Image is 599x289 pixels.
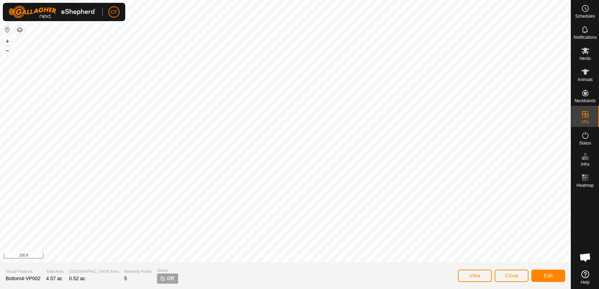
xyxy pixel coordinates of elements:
span: Heatmap [576,183,594,187]
span: View [469,273,480,278]
button: + [3,37,12,45]
span: Total Area [46,269,63,275]
span: Help [581,280,589,284]
span: VPs [581,120,589,124]
span: Watering Points [124,269,151,275]
span: 5 [124,276,127,281]
span: Virtual Paddock [6,269,41,275]
span: Off [167,275,174,282]
a: Privacy Policy [258,253,284,259]
div: Open chat [575,247,596,268]
span: Notifications [574,35,597,39]
a: Help [571,268,599,287]
span: 4.57 ac [46,276,62,281]
span: Bottom4-VP002 [6,276,41,281]
img: turn-off [160,276,165,281]
img: Gallagher Logo [8,6,97,18]
button: View [458,270,492,282]
span: Infra [581,162,589,166]
a: Contact Us [292,253,313,259]
button: – [3,46,12,55]
span: Neckbands [574,99,595,103]
button: Close [495,270,528,282]
span: Status [579,141,591,145]
span: Edit [544,273,553,278]
span: Herds [579,56,591,61]
button: Reset Map [3,25,12,34]
button: Map Layers [16,26,24,34]
span: [GEOGRAPHIC_DATA] Area [69,269,119,275]
span: CF [111,8,117,16]
button: Edit [531,270,565,282]
span: 0.52 ac [69,276,85,281]
span: Schedules [575,14,595,18]
span: Close [505,273,518,278]
span: Animals [577,78,593,82]
span: Status [157,268,178,273]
